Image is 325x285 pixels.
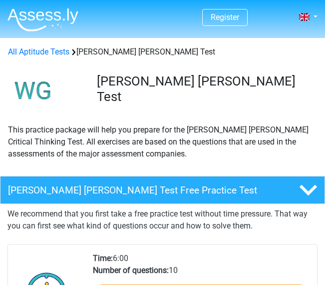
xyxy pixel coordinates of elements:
div: [PERSON_NAME] [PERSON_NAME] Test [4,46,321,58]
img: Assessly [7,8,78,31]
p: This practice package will help you prepare for the [PERSON_NAME] [PERSON_NAME] Critical Thinking... [8,124,317,160]
p: We recommend that you first take a free practice test without time pressure. That way you can fir... [7,208,318,232]
img: watson glaser test [8,66,58,116]
a: [PERSON_NAME] [PERSON_NAME] Test Free Practice Test [7,176,318,204]
a: All Aptitude Tests [8,47,69,56]
h3: [PERSON_NAME] [PERSON_NAME] Test [97,73,310,104]
b: Number of questions: [93,265,169,275]
b: Time: [93,253,113,263]
a: Register [211,12,239,22]
h4: [PERSON_NAME] [PERSON_NAME] Test Free Practice Test [8,184,263,196]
